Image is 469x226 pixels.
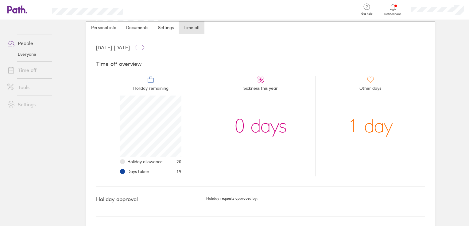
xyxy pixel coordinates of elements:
a: Time off [2,64,52,76]
h4: Time off overview [96,61,425,67]
span: [DATE] - [DATE] [96,45,130,50]
span: Holiday remaining [133,83,169,96]
span: Get help [357,12,377,16]
span: Other days [359,83,381,96]
h5: Holiday requests approved by: [206,196,425,201]
div: 0 days [234,96,287,157]
a: Settings [2,98,52,111]
a: Personal info [86,21,121,34]
span: Sickness this year [243,83,278,96]
div: 1 day [348,96,393,157]
h4: Holiday approval [96,196,206,203]
span: 19 [176,169,181,174]
a: Notifications [383,3,403,16]
span: Notifications [383,12,403,16]
a: Settings [153,21,179,34]
a: Time off [179,21,204,34]
span: Days taken [127,169,149,174]
a: Documents [121,21,153,34]
a: Everyone [2,49,52,59]
span: Holiday allowance [127,159,163,164]
a: Tools [2,81,52,93]
a: People [2,37,52,49]
span: 20 [176,159,181,164]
